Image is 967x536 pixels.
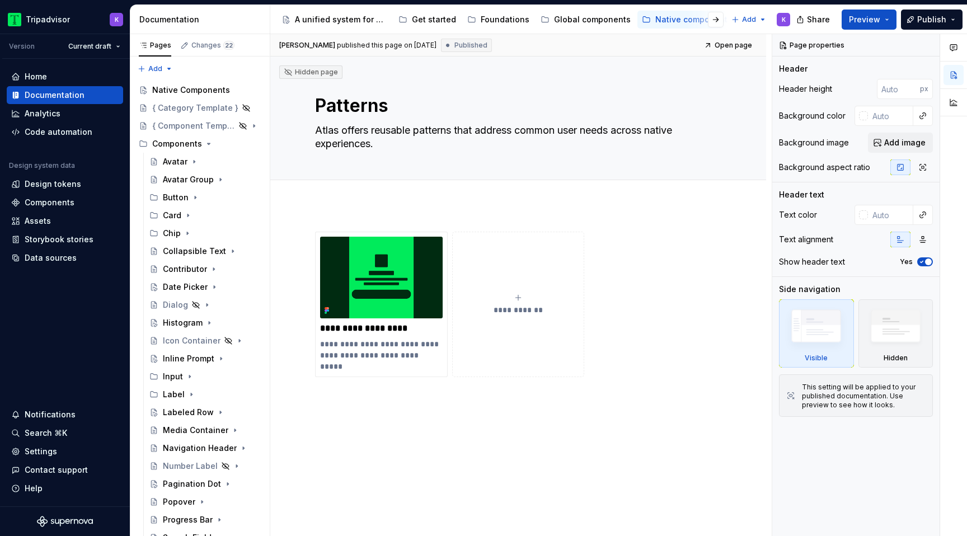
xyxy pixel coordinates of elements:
[145,457,265,475] a: Number Label
[25,252,77,264] div: Data sources
[277,11,392,29] a: A unified system for every journey.
[145,368,265,385] div: Input
[152,138,202,149] div: Components
[163,371,183,382] div: Input
[463,11,534,29] a: Foundations
[807,14,830,25] span: Share
[152,120,235,131] div: { Component Template }
[284,68,338,77] div: Hidden page
[8,13,21,26] img: 0ed0e8b8-9446-497d-bad0-376821b19aa5.png
[791,10,837,30] button: Share
[115,15,119,24] div: K
[134,99,265,117] a: { Category Template }
[877,79,920,99] input: Auto
[412,14,456,25] div: Get started
[917,14,946,25] span: Publish
[536,11,635,29] a: Global components
[868,205,913,225] input: Auto
[134,117,265,135] a: { Component Template }
[701,37,757,53] a: Open page
[145,153,265,171] a: Avatar
[7,479,123,497] button: Help
[7,123,123,141] a: Code automation
[849,14,880,25] span: Preview
[145,278,265,296] a: Date Picker
[779,234,833,245] div: Text alignment
[145,511,265,529] a: Progress Bar
[7,424,123,442] button: Search ⌘K
[25,71,47,82] div: Home
[842,10,896,30] button: Preview
[313,121,719,153] textarea: Atlas offers reusable patterns that address common user needs across native experiences.
[7,105,123,123] a: Analytics
[145,403,265,421] a: Labeled Row
[163,228,181,239] div: Chip
[7,68,123,86] a: Home
[163,317,203,328] div: Histogram
[25,215,51,227] div: Assets
[145,385,265,403] div: Label
[868,106,913,126] input: Auto
[223,41,234,50] span: 22
[637,11,736,29] a: Native components
[25,483,43,494] div: Help
[7,212,123,230] a: Assets
[7,249,123,267] a: Data sources
[163,425,228,436] div: Media Container
[779,137,849,148] div: Background image
[25,234,93,245] div: Storybook stories
[163,496,195,507] div: Popover
[7,175,123,193] a: Design tokens
[7,461,123,479] button: Contact support
[779,63,808,74] div: Header
[145,421,265,439] a: Media Container
[163,156,187,167] div: Avatar
[25,126,92,138] div: Code automation
[779,189,824,200] div: Header text
[779,284,841,295] div: Side navigation
[920,84,928,93] p: px
[277,8,726,31] div: Page tree
[554,14,631,25] div: Global components
[163,299,188,311] div: Dialog
[337,41,436,50] div: published this page on [DATE]
[779,299,854,368] div: Visible
[7,231,123,248] a: Storybook stories
[25,446,57,457] div: Settings
[163,192,189,203] div: Button
[782,15,786,24] div: K
[145,439,265,457] a: Navigation Header
[139,41,171,50] div: Pages
[68,42,111,51] span: Current draft
[868,133,933,153] button: Add image
[25,427,67,439] div: Search ⌘K
[145,171,265,189] a: Avatar Group
[163,389,185,400] div: Label
[728,12,770,27] button: Add
[25,178,81,190] div: Design tokens
[394,11,461,29] a: Get started
[884,137,926,148] span: Add image
[25,197,74,208] div: Components
[145,260,265,278] a: Contributor
[163,246,226,257] div: Collapsible Text
[481,14,529,25] div: Foundations
[779,256,845,267] div: Show header text
[900,257,913,266] label: Yes
[805,354,828,363] div: Visible
[25,464,88,476] div: Contact support
[148,64,162,73] span: Add
[779,162,870,173] div: Background aspect ratio
[655,14,732,25] div: Native components
[145,314,265,332] a: Histogram
[163,443,237,454] div: Navigation Header
[152,84,230,96] div: Native Components
[163,281,208,293] div: Date Picker
[145,224,265,242] div: Chip
[742,15,756,24] span: Add
[320,237,443,318] img: 9096a668-52fe-4860-9f8c-72256e54015e.png
[37,516,93,527] a: Supernova Logo
[163,335,220,346] div: Icon Container
[63,39,125,54] button: Current draft
[145,493,265,511] a: Popover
